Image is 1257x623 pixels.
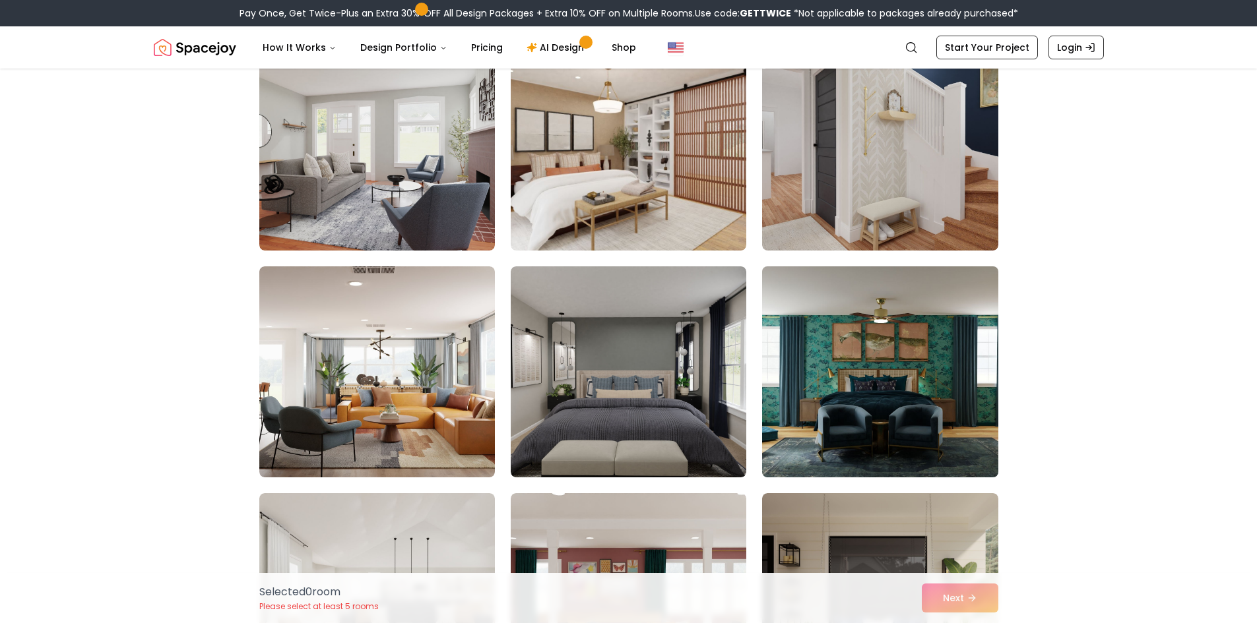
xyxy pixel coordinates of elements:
a: Start Your Project [936,36,1038,59]
nav: Main [252,34,647,61]
img: Room room-7 [259,40,495,251]
div: Pay Once, Get Twice-Plus an Extra 30% OFF All Design Packages + Extra 10% OFF on Multiple Rooms. [240,7,1018,20]
img: Room room-10 [259,266,495,477]
a: Login [1048,36,1104,59]
img: Room room-12 [756,261,1004,483]
button: Design Portfolio [350,34,458,61]
p: Selected 0 room [259,584,379,600]
p: Please select at least 5 rooms [259,601,379,612]
a: Spacejoy [154,34,236,61]
span: *Not applicable to packages already purchased* [791,7,1018,20]
img: Room room-8 [511,40,746,251]
span: Use code: [695,7,791,20]
button: How It Works [252,34,347,61]
img: Room room-11 [511,266,746,477]
a: Shop [601,34,647,61]
a: AI Design [516,34,598,61]
a: Pricing [461,34,513,61]
img: Room room-9 [762,40,998,251]
img: United States [668,40,684,55]
b: GETTWICE [740,7,791,20]
img: Spacejoy Logo [154,34,236,61]
nav: Global [154,26,1104,69]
